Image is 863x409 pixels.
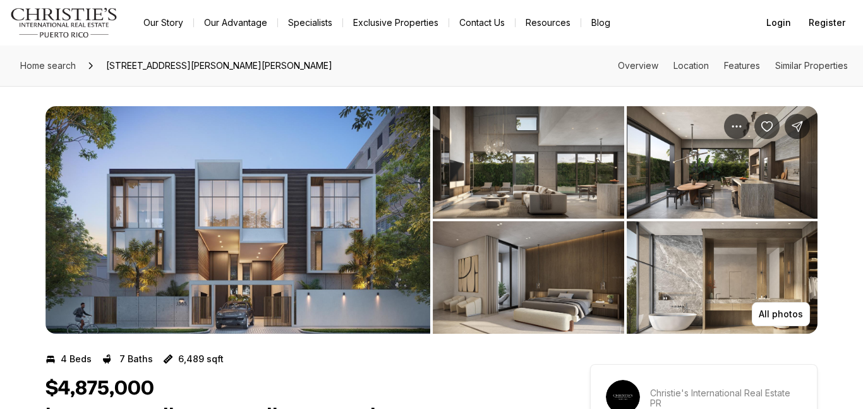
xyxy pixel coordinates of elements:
button: Register [801,10,853,35]
span: Login [766,18,791,28]
a: Resources [516,14,581,32]
button: Property options [724,114,749,139]
button: View image gallery [627,106,818,219]
a: Home search [15,56,81,76]
p: All photos [759,309,803,319]
a: Exclusive Properties [343,14,449,32]
a: Our Advantage [194,14,277,32]
img: logo [10,8,118,38]
a: Skip to: Similar Properties [775,60,848,71]
div: Listing Photos [45,106,818,334]
button: View image gallery [433,106,624,219]
span: Register [809,18,845,28]
button: View image gallery [627,221,818,334]
button: Share Property: 1365 WILSON AVENUE EAST, HAVEN THE RESIDENCES [785,114,810,139]
li: 1 of 4 [45,106,430,334]
nav: Page section menu [618,61,848,71]
a: Our Story [133,14,193,32]
a: Skip to: Features [724,60,760,71]
button: View image gallery [433,221,624,334]
span: Home search [20,60,76,71]
button: Login [759,10,799,35]
h1: $4,875,000 [45,377,154,401]
li: 2 of 4 [433,106,818,334]
button: Contact Us [449,14,515,32]
button: View image gallery [45,106,430,334]
a: Skip to: Location [673,60,709,71]
a: Specialists [278,14,342,32]
p: 7 Baths [119,354,153,364]
p: Christie's International Real Estate PR [650,388,802,408]
p: 6,489 sqft [178,354,224,364]
a: Skip to: Overview [618,60,658,71]
button: Save Property: 1365 WILSON AVENUE EAST, HAVEN THE RESIDENCES [754,114,780,139]
p: 4 Beds [61,354,92,364]
button: All photos [752,302,810,326]
button: 7 Baths [102,349,153,369]
span: [STREET_ADDRESS][PERSON_NAME][PERSON_NAME] [101,56,337,76]
a: Blog [581,14,620,32]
